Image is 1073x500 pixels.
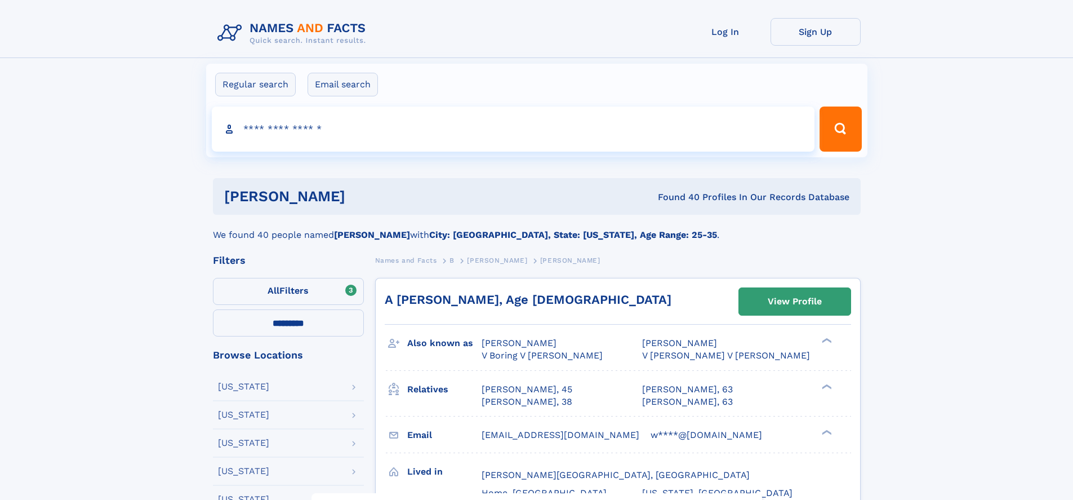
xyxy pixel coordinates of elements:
h1: [PERSON_NAME] [224,189,502,203]
span: [PERSON_NAME] [482,338,556,348]
div: We found 40 people named with . [213,215,861,242]
div: Filters [213,255,364,266]
a: [PERSON_NAME], 63 [642,383,733,396]
label: Filters [213,278,364,305]
span: [EMAIL_ADDRESS][DOMAIN_NAME] [482,430,639,440]
div: [US_STATE] [218,410,269,419]
div: [US_STATE] [218,382,269,391]
div: Found 40 Profiles In Our Records Database [501,191,849,203]
input: search input [212,107,815,152]
b: [PERSON_NAME] [334,229,410,240]
h3: Relatives [407,380,482,399]
a: [PERSON_NAME], 45 [482,383,572,396]
b: City: [GEOGRAPHIC_DATA], State: [US_STATE], Age Range: 25-35 [429,229,717,240]
span: [US_STATE], [GEOGRAPHIC_DATA] [642,488,792,498]
div: ❯ [819,337,832,344]
div: View Profile [768,289,822,315]
a: View Profile [739,288,851,315]
a: Log In [680,18,771,46]
a: [PERSON_NAME], 38 [482,396,572,408]
span: [PERSON_NAME] [467,256,527,264]
a: [PERSON_NAME] [467,253,527,267]
button: Search Button [820,107,861,152]
label: Email search [308,73,378,96]
div: [US_STATE] [218,439,269,448]
div: Browse Locations [213,350,364,360]
h3: Lived in [407,462,482,481]
h3: Email [407,426,482,445]
h3: Also known as [407,334,482,353]
span: B [449,256,455,264]
span: [PERSON_NAME] [642,338,717,348]
span: Home, [GEOGRAPHIC_DATA] [482,488,607,498]
img: Logo Names and Facts [213,18,375,48]
a: Names and Facts [375,253,437,267]
span: [PERSON_NAME][GEOGRAPHIC_DATA], [GEOGRAPHIC_DATA] [482,470,750,480]
span: V Boring V [PERSON_NAME] [482,350,603,361]
a: [PERSON_NAME], 63 [642,396,733,408]
a: A [PERSON_NAME], Age [DEMOGRAPHIC_DATA] [385,293,671,307]
div: [US_STATE] [218,467,269,476]
span: [PERSON_NAME] [540,256,600,264]
div: ❯ [819,428,832,436]
span: All [268,285,279,296]
div: ❯ [819,383,832,390]
a: Sign Up [771,18,861,46]
a: B [449,253,455,267]
span: V [PERSON_NAME] V [PERSON_NAME] [642,350,810,361]
label: Regular search [215,73,296,96]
